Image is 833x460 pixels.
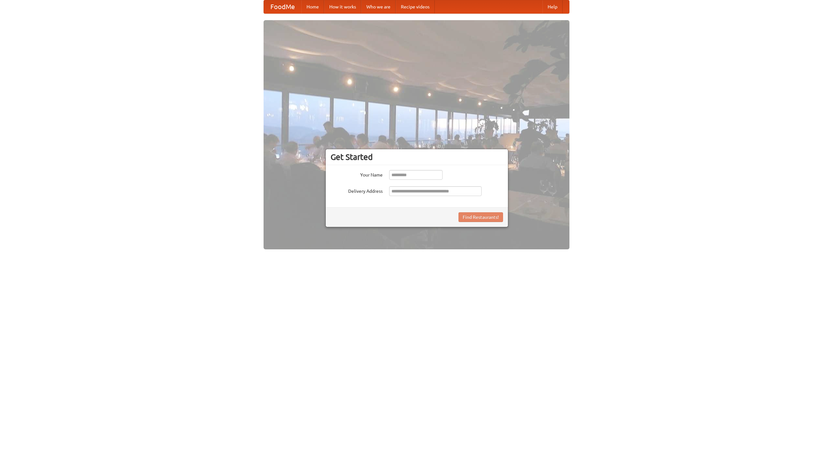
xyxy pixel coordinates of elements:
a: FoodMe [264,0,301,13]
a: Recipe videos [396,0,435,13]
a: How it works [324,0,361,13]
h3: Get Started [331,152,503,162]
a: Who we are [361,0,396,13]
label: Your Name [331,170,383,178]
a: Help [542,0,563,13]
label: Delivery Address [331,186,383,194]
button: Find Restaurants! [458,212,503,222]
a: Home [301,0,324,13]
